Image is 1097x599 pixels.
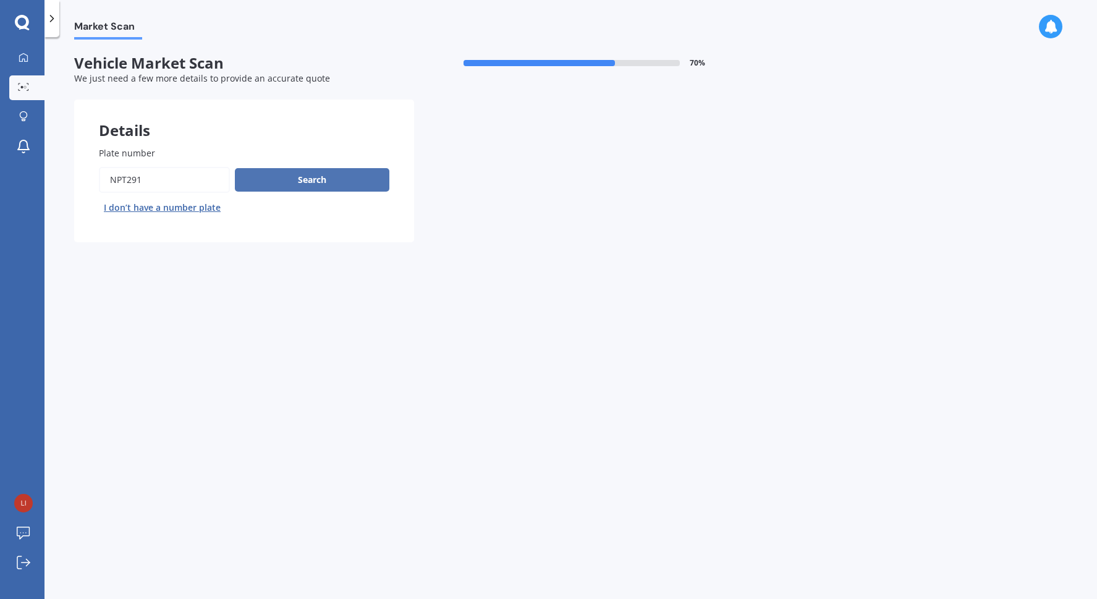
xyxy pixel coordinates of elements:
[14,494,33,512] img: 08c4307e8a42d5dd50bade681d5d3bb3
[74,54,414,72] span: Vehicle Market Scan
[74,72,330,84] span: We just need a few more details to provide an accurate quote
[74,100,414,137] div: Details
[99,147,155,159] span: Plate number
[235,168,389,192] button: Search
[99,167,230,193] input: Enter plate number
[74,20,142,37] span: Market Scan
[99,198,226,218] button: I don’t have a number plate
[690,59,705,67] span: 70 %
